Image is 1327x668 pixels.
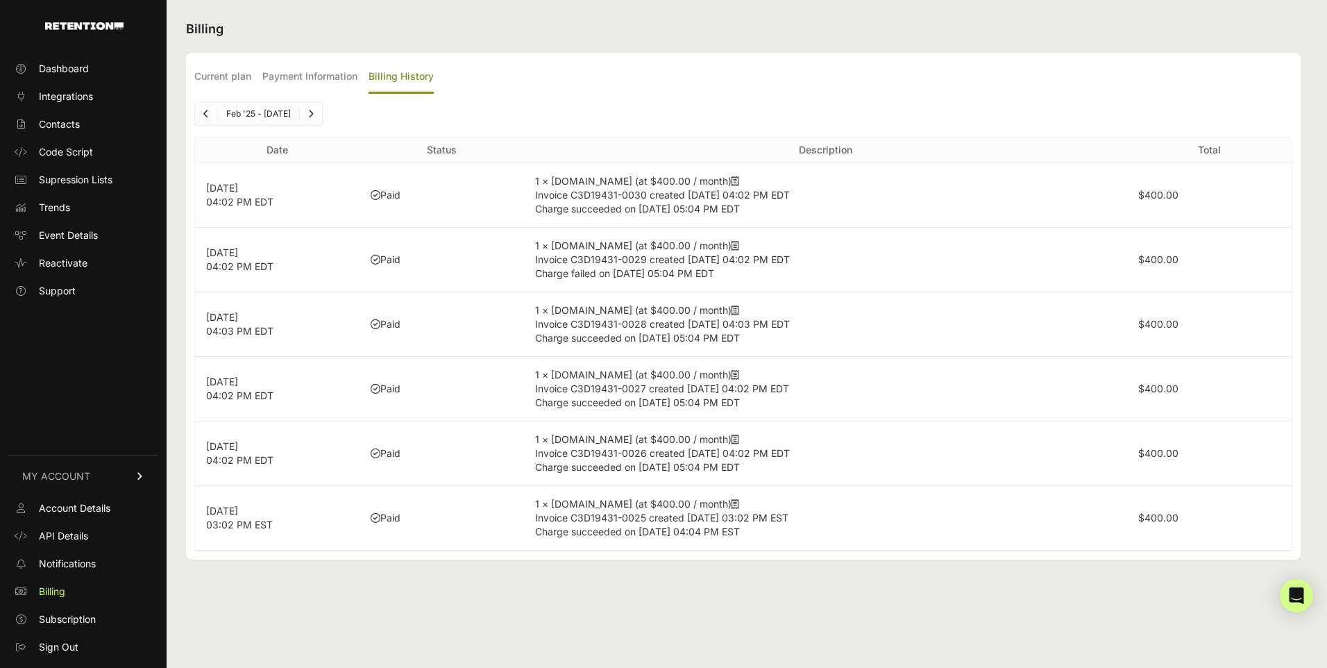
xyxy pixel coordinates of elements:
label: $400.00 [1138,447,1178,459]
td: 1 × [DOMAIN_NAME] (at $400.00 / month) [524,163,1127,228]
a: API Details [8,525,158,547]
a: Subscription [8,608,158,631]
td: 1 × [DOMAIN_NAME] (at $400.00 / month) [524,486,1127,551]
a: Support [8,280,158,302]
img: Retention.com [45,22,124,30]
span: Charge succeeded on [DATE] 05:04 PM EDT [535,203,740,215]
span: Invoice C3D19431-0029 created [DATE] 04:02 PM EDT [535,253,790,265]
th: Description [524,137,1127,163]
td: Paid [360,292,524,357]
span: Billing [39,585,65,599]
li: Feb '25 - [DATE] [217,108,299,119]
span: Contacts [39,117,80,131]
a: Code Script [8,141,158,163]
td: 1 × [DOMAIN_NAME] (at $400.00 / month) [524,292,1127,357]
span: Invoice C3D19431-0028 created [DATE] 04:03 PM EDT [535,318,790,330]
label: Billing History [369,61,434,94]
td: Paid [360,421,524,486]
span: Invoice C3D19431-0027 created [DATE] 04:02 PM EDT [535,383,789,394]
span: Code Script [39,145,93,159]
span: Supression Lists [39,173,112,187]
span: Integrations [39,90,93,103]
span: Charge succeeded on [DATE] 04:04 PM EST [535,526,740,537]
a: Supression Lists [8,169,158,191]
a: Next [300,103,322,125]
span: Invoice C3D19431-0025 created [DATE] 03:02 PM EST [535,512,788,524]
p: [DATE] 03:02 PM EST [206,504,348,532]
label: $400.00 [1138,253,1178,265]
span: Charge failed on [DATE] 05:04 PM EDT [535,267,714,279]
span: Charge succeeded on [DATE] 05:04 PM EDT [535,396,740,408]
a: Sign Out [8,636,158,658]
label: $400.00 [1138,383,1178,394]
label: Payment Information [262,61,357,94]
a: Account Details [8,497,158,519]
td: 1 × [DOMAIN_NAME] (at $400.00 / month) [524,357,1127,421]
a: Contacts [8,113,158,135]
span: Charge succeeded on [DATE] 05:04 PM EDT [535,332,740,344]
span: Invoice C3D19431-0030 created [DATE] 04:02 PM EDT [535,189,790,201]
span: Invoice C3D19431-0026 created [DATE] 04:02 PM EDT [535,447,790,459]
th: Total [1127,137,1292,163]
label: $400.00 [1138,189,1178,201]
a: Trends [8,197,158,219]
td: Paid [360,486,524,551]
span: Account Details [39,501,110,515]
a: Dashboard [8,58,158,80]
p: [DATE] 04:02 PM EDT [206,375,348,403]
label: $400.00 [1138,318,1178,330]
td: Paid [360,163,524,228]
a: Integrations [8,85,158,108]
div: Open Intercom Messenger [1280,579,1313,612]
th: Date [195,137,360,163]
a: Event Details [8,224,158,247]
a: Reactivate [8,252,158,274]
a: MY ACCOUNT [8,455,158,497]
span: API Details [39,529,88,543]
p: [DATE] 04:03 PM EDT [206,310,348,338]
a: Billing [8,581,158,603]
span: Trends [39,201,70,215]
a: Previous [195,103,217,125]
a: Notifications [8,553,158,575]
td: Paid [360,228,524,292]
td: 1 × [DOMAIN_NAME] (at $400.00 / month) [524,228,1127,292]
th: Status [360,137,524,163]
label: $400.00 [1138,512,1178,524]
h2: Billing [186,19,1301,39]
p: [DATE] 04:02 PM EDT [206,246,348,274]
span: Support [39,284,76,298]
span: Charge succeeded on [DATE] 05:04 PM EDT [535,461,740,473]
td: Paid [360,357,524,421]
td: 1 × [DOMAIN_NAME] (at $400.00 / month) [524,421,1127,486]
p: [DATE] 04:02 PM EDT [206,181,348,209]
span: Dashboard [39,62,89,76]
p: [DATE] 04:02 PM EDT [206,440,348,467]
span: MY ACCOUNT [22,469,90,483]
label: Current plan [194,61,251,94]
span: Notifications [39,557,96,571]
span: Subscription [39,612,96,626]
span: Sign Out [39,640,78,654]
span: Event Details [39,228,98,242]
span: Reactivate [39,256,87,270]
